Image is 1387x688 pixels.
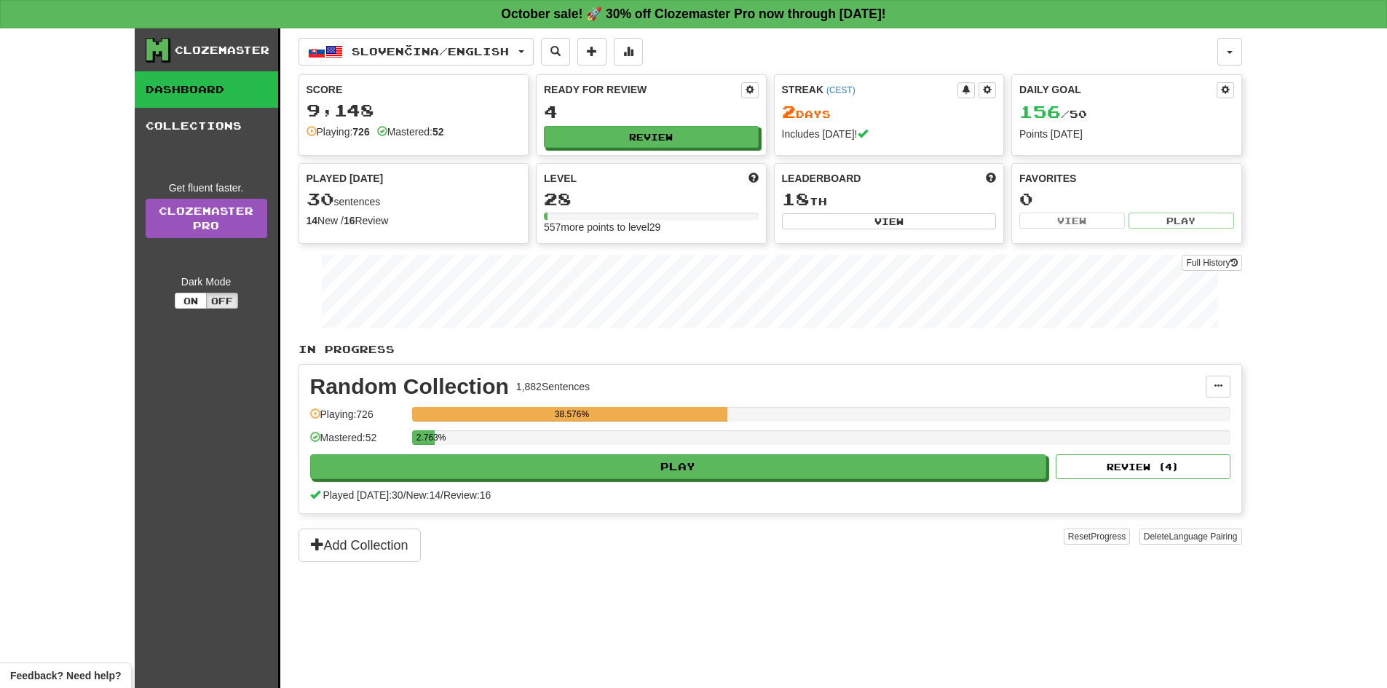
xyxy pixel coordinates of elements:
div: Playing: 726 [310,407,405,431]
button: Add Collection [299,529,421,562]
p: In Progress [299,342,1242,357]
button: Review (4) [1056,454,1230,479]
span: Score more points to level up [748,171,759,186]
strong: 52 [432,126,444,138]
div: Score [307,82,521,97]
span: Leaderboard [782,171,861,186]
div: New / Review [307,213,521,228]
button: ResetProgress [1064,529,1130,545]
span: Progress [1091,531,1126,542]
span: 30 [307,189,334,209]
span: 2 [782,101,796,122]
span: 18 [782,189,810,209]
div: Daily Goal [1019,82,1217,98]
div: Mastered: 52 [310,430,405,454]
a: Collections [135,108,278,144]
button: Off [206,293,238,309]
span: / [403,489,406,501]
button: DeleteLanguage Pairing [1139,529,1242,545]
span: Slovenčina / English [352,45,509,58]
div: Day s [782,103,997,122]
button: More stats [614,38,643,66]
div: Mastered: [377,124,444,139]
span: Level [544,171,577,186]
span: Language Pairing [1169,531,1237,542]
div: 0 [1019,190,1234,208]
button: View [782,213,997,229]
div: 9,148 [307,101,521,119]
span: 156 [1019,101,1061,122]
a: Dashboard [135,71,278,108]
div: 1,882 Sentences [516,379,590,394]
div: th [782,190,997,209]
button: Slovenčina/English [299,38,534,66]
div: 2.763% [416,430,435,445]
div: sentences [307,190,521,209]
div: Playing: [307,124,370,139]
span: Played [DATE]: 30 [323,489,403,501]
div: Dark Mode [146,274,267,289]
div: Points [DATE] [1019,127,1234,141]
button: Search sentences [541,38,570,66]
strong: October sale! 🚀 30% off Clozemaster Pro now through [DATE]! [501,7,885,21]
a: (CEST) [826,85,855,95]
div: Random Collection [310,376,509,398]
span: This week in points, UTC [986,171,996,186]
div: Favorites [1019,171,1234,186]
div: Ready for Review [544,82,741,97]
span: Open feedback widget [10,668,121,683]
button: Full History [1182,255,1241,271]
span: Played [DATE] [307,171,384,186]
div: Includes [DATE]! [782,127,997,141]
strong: 726 [352,126,369,138]
div: Streak [782,82,958,97]
div: 28 [544,190,759,208]
span: / 50 [1019,108,1087,120]
strong: 16 [344,215,355,226]
button: Add sentence to collection [577,38,606,66]
button: Play [1129,213,1234,229]
div: 4 [544,103,759,121]
div: Clozemaster [175,43,269,58]
div: 557 more points to level 29 [544,220,759,234]
button: View [1019,213,1125,229]
span: / [440,489,443,501]
div: 38.576% [416,407,727,422]
span: Review: 16 [443,489,491,501]
button: Review [544,126,759,148]
div: Get fluent faster. [146,181,267,195]
strong: 14 [307,215,318,226]
button: Play [310,454,1047,479]
button: On [175,293,207,309]
span: New: 14 [406,489,440,501]
a: ClozemasterPro [146,199,267,238]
